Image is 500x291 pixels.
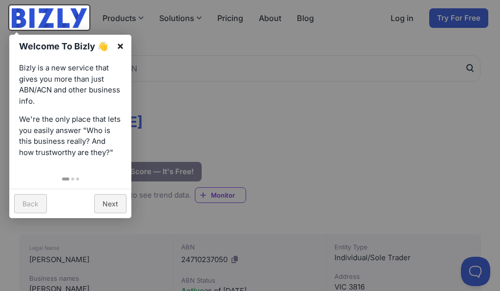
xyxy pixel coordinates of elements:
h1: Welcome To Bizly 👋 [19,40,111,53]
a: Next [94,194,126,213]
p: We're the only place that lets you easily answer "Who is this business really? And how trustworth... [19,114,122,158]
p: Bizly is a new service that gives you more than just ABN/ACN and other business info. [19,63,122,107]
a: × [109,35,131,57]
a: Back [14,194,47,213]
